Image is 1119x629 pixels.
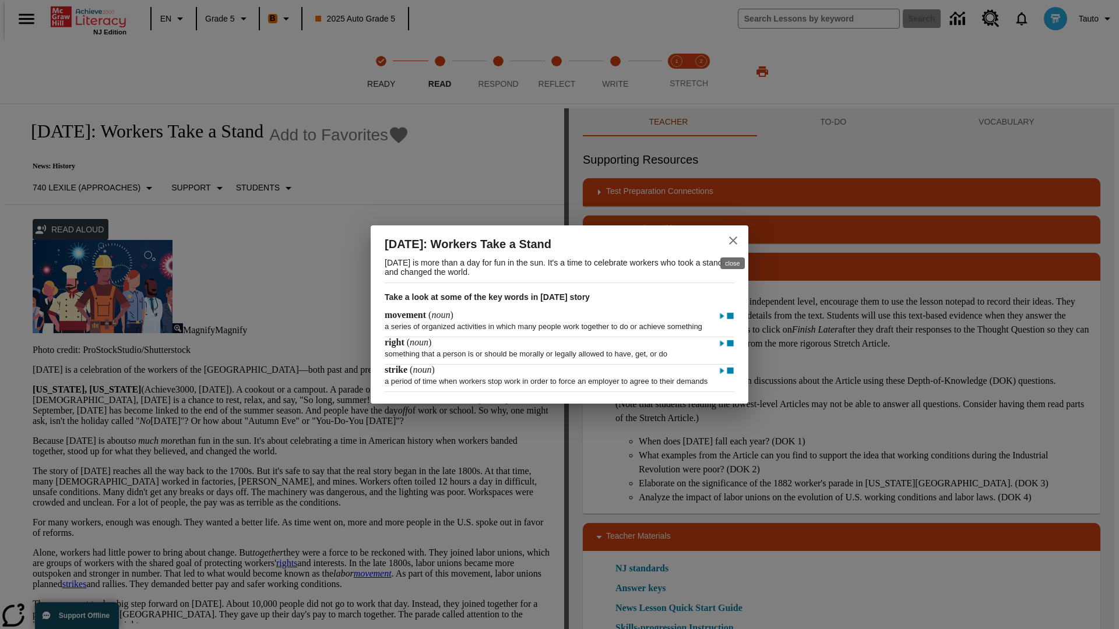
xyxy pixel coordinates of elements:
[720,257,745,269] div: close
[385,371,734,386] p: a period of time when workers stop work in order to force an employer to agree to their demands
[385,253,734,282] p: [DATE] is more than a day for fun in the sun. It's a time to celebrate workers who took a stand—a...
[410,337,428,347] span: noun
[385,283,734,310] h3: Take a look at some of the key words in [DATE] story
[385,365,410,374] span: strike
[385,337,407,347] span: right
[726,365,734,377] img: Stop - strike
[719,227,747,255] button: close
[726,338,734,349] img: Stop - right
[413,365,431,374] span: noun
[385,365,435,375] h4: ( )
[385,310,428,320] span: movement
[385,310,453,320] h4: ( )
[718,338,726,349] img: Play - right
[385,235,699,253] h2: [DATE]: Workers Take a Stand
[431,310,450,320] span: noun
[385,316,734,331] p: a series of organized activities in which many people work together to do or achieve something
[718,310,726,322] img: Play - movement
[718,365,726,377] img: Play - strike
[385,344,734,358] p: something that a person is or should be morally or legally allowed to have, get, or do
[726,310,734,322] img: Stop - movement
[385,337,431,348] h4: ( )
